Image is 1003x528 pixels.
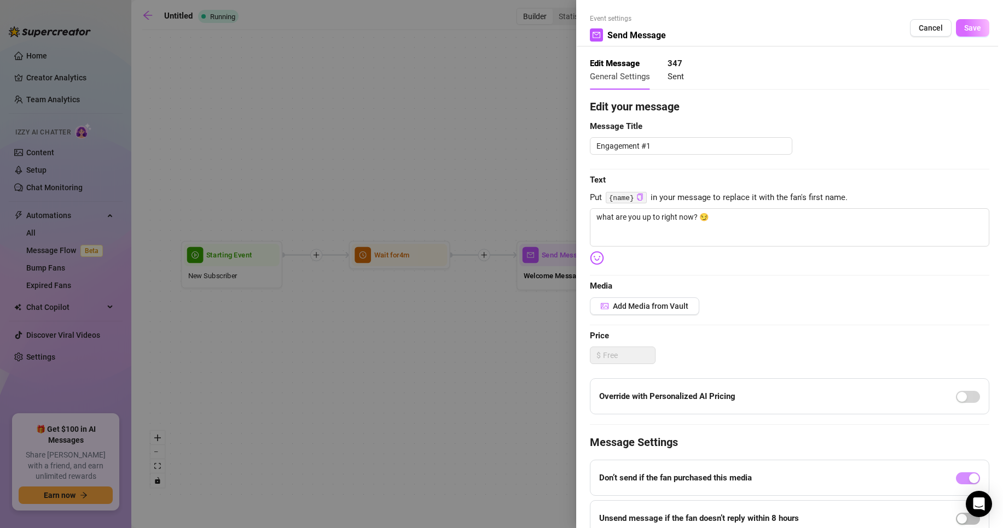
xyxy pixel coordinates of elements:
span: General Settings [590,72,650,81]
input: Free [603,347,655,363]
button: Cancel [910,19,952,37]
span: mail [593,31,600,39]
textarea: what are you up to right now? 😏 [590,208,989,247]
strong: Message Title [590,121,642,131]
span: Event settings [590,14,666,24]
strong: Unsend message if the fan doesn’t reply within 8 hours [599,513,799,523]
span: Put in your message to replace it with the fan's first name. [590,191,989,204]
button: Add Media from Vault [590,297,699,315]
strong: Text [590,175,606,185]
span: copy [636,193,643,201]
strong: Media [590,281,612,291]
span: Save [964,24,981,32]
strong: Price [590,331,609,341]
strong: Edit your message [590,100,680,113]
code: {name} [606,192,647,203]
span: Sent [668,72,684,81]
span: Cancel [919,24,943,32]
strong: Edit Message [590,58,640,68]
button: Click to Copy [636,193,643,202]
img: svg%3e [590,251,604,265]
div: Open Intercom Messenger [966,491,992,517]
h4: Message Settings [590,435,989,450]
strong: Override with Personalized AI Pricing [599,391,735,401]
span: Send Message [607,28,666,42]
span: Add Media from Vault [613,302,688,310]
button: Save [956,19,989,37]
strong: Don’t send if the fan purchased this media [599,473,752,483]
textarea: Engagement #1 [590,137,792,155]
span: picture [601,302,608,310]
strong: 347 [668,58,682,68]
